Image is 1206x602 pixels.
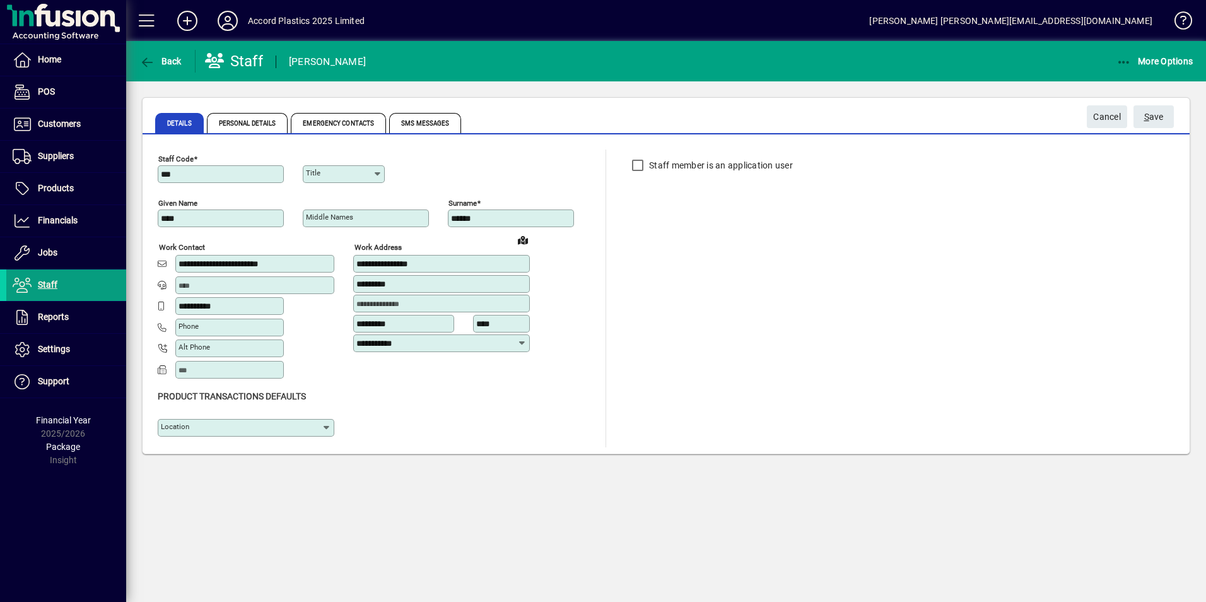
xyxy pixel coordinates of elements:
mat-label: Alt Phone [179,343,210,351]
span: Package [46,442,80,452]
span: Personal Details [207,113,288,133]
div: [PERSON_NAME] [289,52,366,72]
span: Staff [38,280,57,290]
app-page-header-button: Back [126,50,196,73]
button: Add [167,9,208,32]
span: Back [139,56,182,66]
a: Jobs [6,237,126,269]
span: Products [38,183,74,193]
button: Cancel [1087,105,1127,128]
span: Cancel [1093,107,1121,127]
span: Financial Year [36,415,91,425]
mat-label: Surname [448,199,477,208]
span: More Options [1116,56,1193,66]
span: Jobs [38,247,57,257]
a: Suppliers [6,141,126,172]
span: Details [155,113,204,133]
label: Staff member is an application user [647,159,793,172]
span: Support [38,376,69,386]
span: Emergency Contacts [291,113,386,133]
a: Home [6,44,126,76]
mat-label: Location [161,422,189,431]
button: Back [136,50,185,73]
a: Knowledge Base [1165,3,1190,44]
button: Profile [208,9,248,32]
span: SMS Messages [389,113,461,133]
mat-label: Given name [158,199,197,208]
a: Settings [6,334,126,365]
span: ave [1144,107,1164,127]
span: Home [38,54,61,64]
span: Customers [38,119,81,129]
a: Financials [6,205,126,237]
mat-label: Middle names [306,213,353,221]
div: Staff [205,51,263,71]
span: POS [38,86,55,97]
div: [PERSON_NAME] [PERSON_NAME][EMAIL_ADDRESS][DOMAIN_NAME] [869,11,1152,31]
a: Products [6,173,126,204]
span: Financials [38,215,78,225]
a: Customers [6,109,126,140]
span: Suppliers [38,151,74,161]
span: Reports [38,312,69,322]
mat-label: Staff Code [158,155,194,163]
div: Accord Plastics 2025 Limited [248,11,365,31]
a: View on map [513,230,533,250]
a: Reports [6,302,126,333]
span: S [1144,112,1149,122]
a: POS [6,76,126,108]
span: Settings [38,344,70,354]
span: Product Transactions Defaults [158,391,306,401]
a: Support [6,366,126,398]
mat-label: Title [306,168,320,177]
mat-label: Phone [179,322,199,331]
button: Save [1133,105,1174,128]
button: More Options [1113,50,1197,73]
